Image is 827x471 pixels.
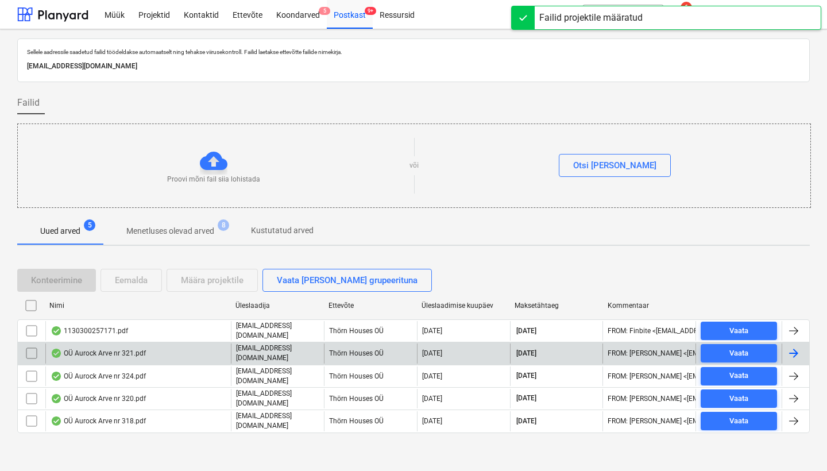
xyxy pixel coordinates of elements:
[51,372,146,381] div: OÜ Aurock Arve nr 324.pdf
[422,327,442,335] div: [DATE]
[17,123,811,208] div: Proovi mõni fail siia lohistadavõiOtsi [PERSON_NAME]
[319,7,330,15] span: 5
[324,343,417,363] div: Thörn Houses OÜ
[324,321,417,341] div: Thörn Houses OÜ
[701,344,777,362] button: Vaata
[126,225,214,237] p: Menetluses olevad arved
[701,367,777,385] button: Vaata
[422,395,442,403] div: [DATE]
[27,48,800,56] p: Sellele aadressile saadetud failid töödeldakse automaatselt ning tehakse viirusekontroll. Failid ...
[701,389,777,408] button: Vaata
[262,269,432,292] button: Vaata [PERSON_NAME] grupeerituna
[515,349,538,358] span: [DATE]
[218,219,229,231] span: 8
[84,219,95,231] span: 5
[729,369,748,383] div: Vaata
[539,11,643,25] div: Failid projektile määratud
[51,416,62,426] div: Andmed failist loetud
[51,372,62,381] div: Andmed failist loetud
[51,349,146,358] div: OÜ Aurock Arve nr 321.pdf
[559,154,671,177] button: Otsi [PERSON_NAME]
[422,417,442,425] div: [DATE]
[236,366,319,386] p: [EMAIL_ADDRESS][DOMAIN_NAME]
[51,326,128,335] div: 1130300257171.pdf
[729,325,748,338] div: Vaata
[422,349,442,357] div: [DATE]
[422,372,442,380] div: [DATE]
[324,389,417,408] div: Thörn Houses OÜ
[235,302,319,310] div: Üleslaadija
[51,394,62,403] div: Andmed failist loetud
[51,394,146,403] div: OÜ Aurock Arve nr 320.pdf
[422,302,505,310] div: Üleslaadimise kuupäev
[49,302,226,310] div: Nimi
[51,349,62,358] div: Andmed failist loetud
[701,412,777,430] button: Vaata
[236,389,319,408] p: [EMAIL_ADDRESS][DOMAIN_NAME]
[729,392,748,406] div: Vaata
[729,347,748,360] div: Vaata
[409,161,419,171] p: või
[515,326,538,336] span: [DATE]
[573,158,656,173] div: Otsi [PERSON_NAME]
[167,175,260,184] p: Proovi mõni fail siia lohistada
[236,321,319,341] p: [EMAIL_ADDRESS][DOMAIN_NAME]
[51,326,62,335] div: Andmed failist loetud
[277,273,418,288] div: Vaata [PERSON_NAME] grupeerituna
[27,60,800,72] p: [EMAIL_ADDRESS][DOMAIN_NAME]
[365,7,376,15] span: 9+
[515,393,538,403] span: [DATE]
[236,343,319,363] p: [EMAIL_ADDRESS][DOMAIN_NAME]
[329,302,412,310] div: Ettevõte
[236,411,319,431] p: [EMAIL_ADDRESS][DOMAIN_NAME]
[608,302,691,310] div: Kommentaar
[324,366,417,386] div: Thörn Houses OÜ
[51,416,146,426] div: OÜ Aurock Arve nr 318.pdf
[515,371,538,381] span: [DATE]
[324,411,417,431] div: Thörn Houses OÜ
[251,225,314,237] p: Kustutatud arved
[515,302,598,310] div: Maksetähtaeg
[729,415,748,428] div: Vaata
[40,225,80,237] p: Uued arved
[17,96,40,110] span: Failid
[701,322,777,340] button: Vaata
[515,416,538,426] span: [DATE]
